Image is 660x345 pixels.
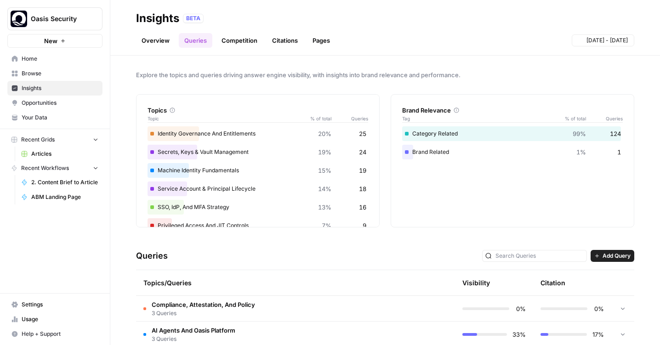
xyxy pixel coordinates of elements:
span: 7% [322,221,331,230]
div: Citation [541,270,565,295]
span: 99% [573,129,586,138]
a: 2. Content Brief to Article [17,175,102,190]
span: Queries [586,115,623,122]
span: 13% [318,203,331,212]
span: Articles [31,150,98,158]
span: 124 [610,129,621,138]
span: Oasis Security [31,14,86,23]
span: New [44,36,57,45]
a: Queries [179,33,212,48]
img: Oasis Security Logo [11,11,27,27]
span: 0% [593,304,604,313]
input: Search Queries [495,251,584,260]
span: Add Query [603,252,631,260]
button: [DATE] - [DATE] [572,34,634,46]
div: BETA [183,14,204,23]
div: Topics/Queries [143,270,370,295]
span: 0% [515,304,526,313]
a: Overview [136,33,175,48]
div: Brand Related [402,145,623,159]
span: % of total [304,115,331,122]
span: Browse [22,69,98,78]
span: 16 [359,203,366,212]
span: Recent Workflows [21,164,69,172]
span: Recent Grids [21,136,55,144]
a: ABM Landing Page [17,190,102,204]
a: Settings [7,297,102,312]
span: Queries [331,115,368,122]
a: Articles [17,147,102,161]
span: 3 Queries [152,335,235,343]
span: ABM Landing Page [31,193,98,201]
span: 19% [318,147,331,157]
button: Recent Grids [7,133,102,147]
span: 9 [363,221,366,230]
span: Compliance, Attestation, And Policy [152,300,255,309]
span: [DATE] - [DATE] [586,36,628,45]
button: Workspace: Oasis Security [7,7,102,30]
span: Explore the topics and queries driving answer engine visibility, with insights into brand relevan... [136,70,634,79]
span: 1% [576,147,586,157]
a: Pages [307,33,336,48]
span: 14% [318,184,331,193]
div: Identity Governance And Entitlements [148,126,368,141]
span: 33% [512,330,526,339]
button: Recent Workflows [7,161,102,175]
button: Add Query [591,250,634,262]
a: Browse [7,66,102,81]
span: 3 Queries [152,309,255,317]
span: 18 [359,184,366,193]
span: AI Agents And Oasis Platform [152,326,235,335]
div: Category Related [402,126,623,141]
span: Settings [22,300,98,309]
span: 20% [318,129,331,138]
span: 24 [359,147,366,157]
span: Help + Support [22,330,98,338]
span: 19 [359,166,366,175]
div: Brand Relevance [402,106,623,115]
div: Insights [136,11,179,26]
a: Usage [7,312,102,327]
a: Competition [216,33,263,48]
h3: Queries [136,249,168,262]
div: Visibility [462,278,490,288]
span: 25 [359,129,366,138]
a: Citations [267,33,303,48]
a: Insights [7,81,102,96]
div: Secrets, Keys & Vault Management [148,145,368,159]
button: New [7,34,102,48]
span: 1 [617,147,621,157]
button: Help + Support [7,327,102,341]
span: % of total [558,115,586,122]
span: Home [22,55,98,63]
span: 2. Content Brief to Article [31,178,98,187]
div: Machine Identity Fundamentals [148,163,368,178]
div: SSO, IdP, And MFA Strategy [148,200,368,215]
div: Service Account & Principal Lifecycle [148,181,368,196]
span: 15% [318,166,331,175]
div: Privileged Access And JIT Controls [148,218,368,233]
span: Tag [402,115,558,122]
div: Topics [148,106,368,115]
span: 17% [592,330,604,339]
span: Your Data [22,113,98,122]
span: Topic [148,115,304,122]
a: Your Data [7,110,102,125]
a: Opportunities [7,96,102,110]
span: Usage [22,315,98,323]
span: Opportunities [22,99,98,107]
a: Home [7,51,102,66]
span: Insights [22,84,98,92]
